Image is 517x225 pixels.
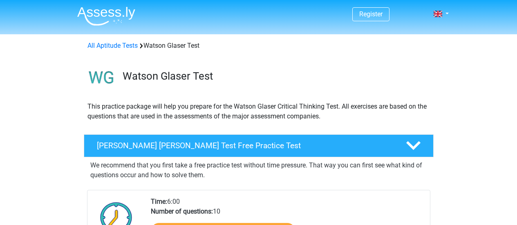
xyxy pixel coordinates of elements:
[90,160,427,180] p: We recommend that you first take a free practice test without time pressure. That way you can fir...
[151,207,213,215] b: Number of questions:
[97,141,393,150] h4: [PERSON_NAME] [PERSON_NAME] Test Free Practice Test
[77,7,135,26] img: Assessly
[87,102,430,121] p: This practice package will help you prepare for the Watson Glaser Critical Thinking Test. All exe...
[123,70,427,82] h3: Watson Glaser Test
[84,60,119,95] img: watson glaser test
[151,198,167,205] b: Time:
[81,134,437,157] a: [PERSON_NAME] [PERSON_NAME] Test Free Practice Test
[87,42,138,49] a: All Aptitude Tests
[359,10,383,18] a: Register
[84,41,433,51] div: Watson Glaser Test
